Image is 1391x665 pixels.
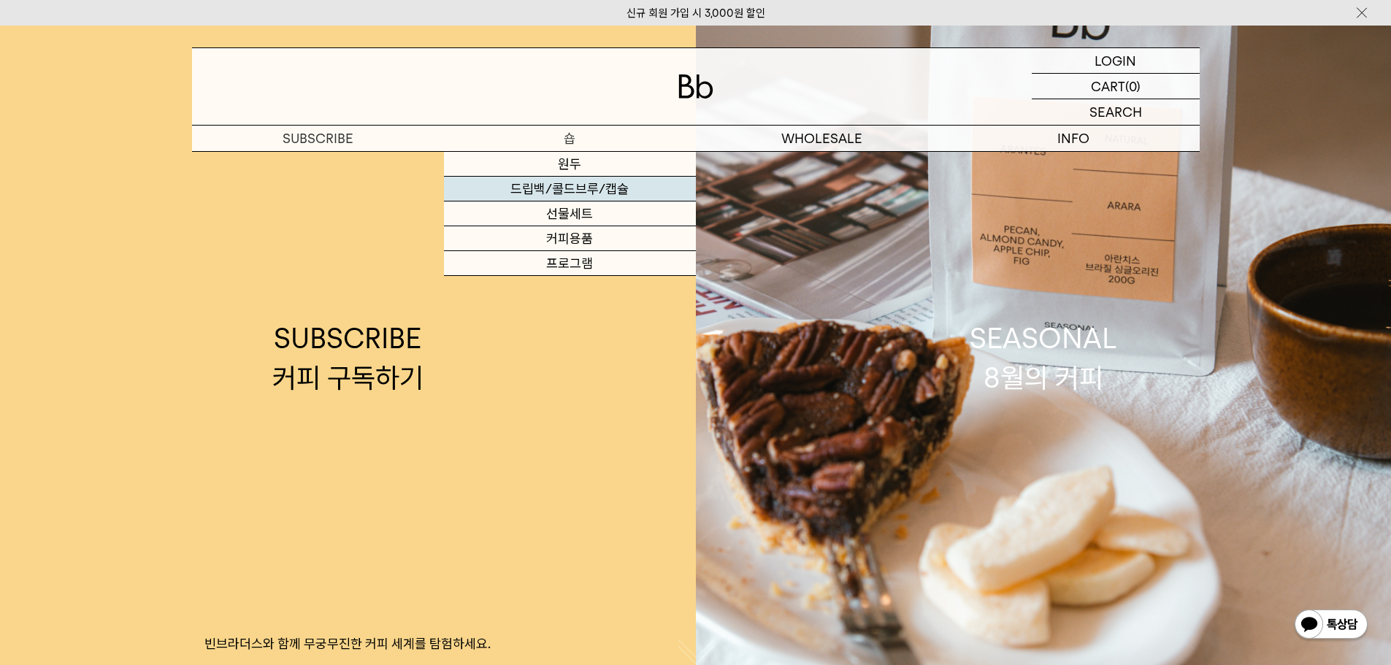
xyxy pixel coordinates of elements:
[1089,99,1142,125] p: SEARCH
[1293,608,1369,643] img: 카카오톡 채널 1:1 채팅 버튼
[1032,74,1200,99] a: CART (0)
[970,319,1117,396] div: SEASONAL 8월의 커피
[444,226,696,251] a: 커피용품
[1032,48,1200,74] a: LOGIN
[444,201,696,226] a: 선물세트
[1091,74,1125,99] p: CART
[444,126,696,151] a: 숍
[444,251,696,276] a: 프로그램
[444,152,696,177] a: 원두
[1125,74,1141,99] p: (0)
[1095,48,1136,73] p: LOGIN
[192,126,444,151] a: SUBSCRIBE
[444,177,696,201] a: 드립백/콜드브루/캡슐
[272,319,424,396] div: SUBSCRIBE 커피 구독하기
[948,126,1200,151] p: INFO
[696,126,948,151] p: WHOLESALE
[678,74,713,99] img: 로고
[626,7,765,20] a: 신규 회원 가입 시 3,000원 할인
